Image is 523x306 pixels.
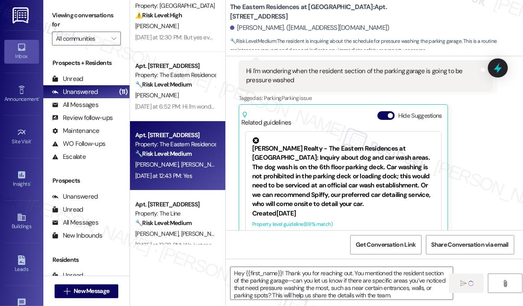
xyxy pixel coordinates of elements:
span: • [39,95,40,101]
div: Review follow-ups [52,113,113,122]
div: Unread [52,205,83,214]
div: Prospects [43,176,130,185]
span: [PERSON_NAME] [135,22,179,30]
i:  [111,35,116,42]
span: [PERSON_NAME] [135,161,181,168]
span: Parking , [264,94,282,102]
div: [PERSON_NAME] Realty - The Eastern Residences at [GEOGRAPHIC_DATA]: Inquiry about dog and car was... [252,137,435,209]
span: [PERSON_NAME] [135,230,181,238]
span: [PERSON_NAME] [181,230,224,238]
div: Property: The Eastern Residences at [GEOGRAPHIC_DATA] [135,140,215,149]
span: • [31,137,32,143]
div: WO Follow-ups [52,139,105,148]
div: [DATE] at 12:28 PM: We just moved in on [DATE], and neither one of us submitted a work order. Did... [135,241,459,249]
div: [DATE] at 12:43 PM: Yes [135,172,192,180]
div: New Inbounds [52,231,102,240]
div: Apt. [STREET_ADDRESS] [135,61,215,71]
span: [PERSON_NAME] [181,161,224,168]
i:  [460,280,467,287]
div: Prospects + Residents [43,58,130,68]
div: Created [DATE] [252,209,435,218]
strong: 🔧 Risk Level: Medium [135,219,192,227]
span: • [30,180,31,186]
div: Tagged as: [239,92,493,104]
div: Property level guideline ( 69 % match) [252,220,435,229]
div: Unanswered [52,192,98,201]
span: : The resident is inquiring about the schedule for pressure washing the parking garage. This is a... [230,37,523,55]
div: Property: The Line [135,209,215,218]
button: New Message [55,284,119,298]
i:  [502,280,508,287]
div: Property: [GEOGRAPHIC_DATA] [135,1,215,10]
div: [PERSON_NAME]. ([EMAIL_ADDRESS][DOMAIN_NAME]) [230,23,390,32]
div: Apt. [STREET_ADDRESS] [135,131,215,140]
input: All communities [56,32,107,45]
b: The Eastern Residences at [GEOGRAPHIC_DATA]: Apt. [STREET_ADDRESS] [230,3,403,21]
div: [DATE] at 12:30 PM: But yes everything that needed work has a work order and they have been worki... [135,33,416,41]
button: Get Conversation Link [350,235,421,254]
strong: 🔧 Risk Level: Medium [230,38,276,45]
button: Share Conversation via email [426,235,514,254]
div: Escalate [52,152,86,161]
a: Insights • [4,167,39,191]
span: New Message [74,287,109,296]
a: Site Visit • [4,125,39,148]
a: Leads [4,253,39,276]
span: Get Conversation Link [356,240,416,249]
strong: 🔧 Risk Level: Medium [135,81,192,88]
div: Residents [43,255,130,264]
a: Inbox [4,40,39,63]
div: Unanswered [52,87,98,97]
label: Hide Suggestions [398,111,442,120]
img: ResiDesk Logo [13,7,30,23]
span: Share Conversation via email [432,240,509,249]
div: Hi I'm wondering when the resident section of the parking garage is going to be pressure washed [246,67,479,85]
div: All Messages [52,218,98,227]
span: [PERSON_NAME] [135,91,179,99]
div: Maintenance [52,126,100,135]
div: All Messages [52,100,98,110]
strong: 🔧 Risk Level: Medium [135,150,192,158]
label: Viewing conversations for [52,9,121,32]
div: Property: The Eastern Residences at [GEOGRAPHIC_DATA] [135,71,215,80]
div: (11) [117,85,130,99]
div: Apt. [STREET_ADDRESS] [135,200,215,209]
i:  [64,288,70,295]
span: Parking issue [282,94,312,102]
div: Related guidelines [241,111,292,127]
div: Unread [52,271,83,280]
a: Buildings [4,210,39,233]
strong: ⚠️ Risk Level: High [135,11,182,19]
textarea: Hey {{first_name}}! Thank you for reaching out. You mentioned the resident section of the parking... [231,267,453,300]
div: Unread [52,74,83,84]
div: [DATE] at 6:52 PM: Hi I'm wondering when the resident section of the parking garage is going to b... [135,103,426,110]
